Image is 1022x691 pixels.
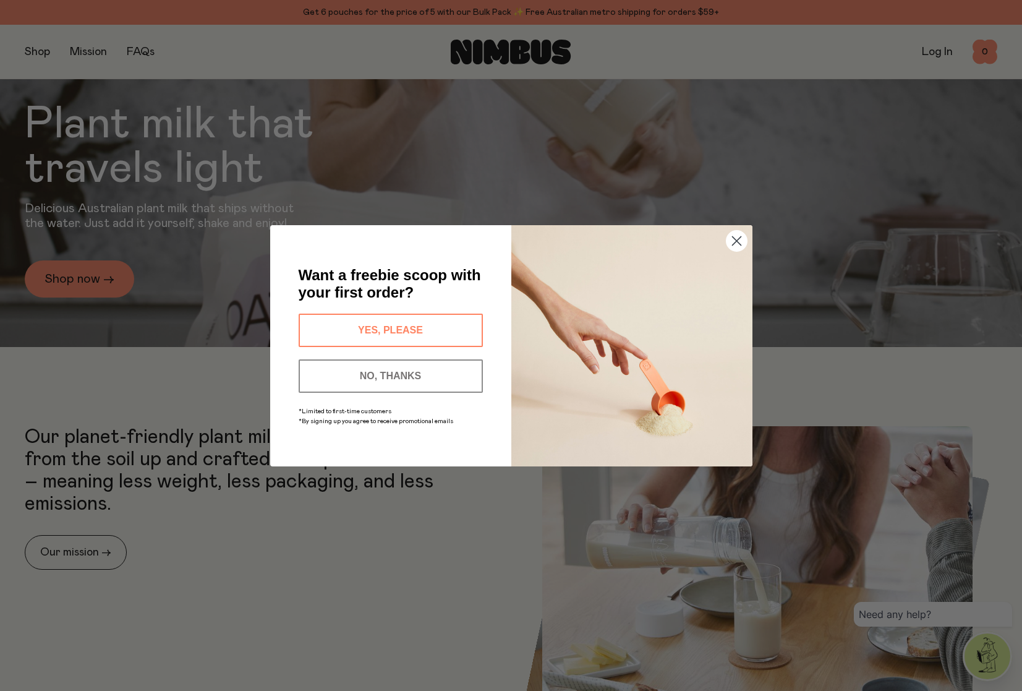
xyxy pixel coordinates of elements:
[299,408,391,414] span: *Limited to first-time customers
[299,418,453,424] span: *By signing up you agree to receive promotional emails
[299,267,481,301] span: Want a freebie scoop with your first order?
[299,314,483,347] button: YES, PLEASE
[511,225,752,466] img: c0d45117-8e62-4a02-9742-374a5db49d45.jpeg
[726,230,747,252] button: Close dialog
[299,359,483,393] button: NO, THANKS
